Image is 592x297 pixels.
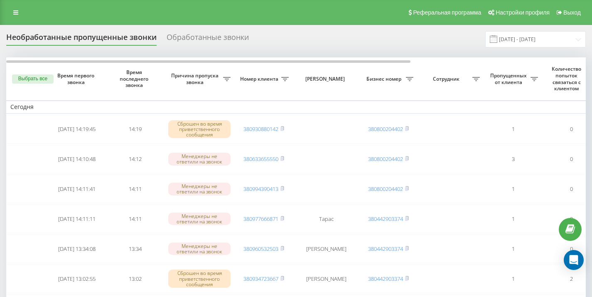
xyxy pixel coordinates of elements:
[413,9,481,16] span: Реферальная программа
[564,250,584,270] div: Open Intercom Messenger
[368,245,403,252] a: 380442903374
[106,175,164,203] td: 14:11
[168,72,223,85] span: Причина пропуска звонка
[48,235,106,263] td: [DATE] 13:34:08
[300,76,352,82] span: [PERSON_NAME]
[368,275,403,282] a: 380442903374
[113,69,157,89] span: Время последнего звонка
[368,185,403,193] a: 380800204402
[293,205,359,233] td: Тарас
[239,76,281,82] span: Номер клиента
[243,215,278,223] a: 380977666871
[484,235,542,263] td: 1
[48,145,106,173] td: [DATE] 14:10:48
[48,205,106,233] td: [DATE] 14:11:11
[368,125,403,133] a: 380800204402
[6,33,157,46] div: Необработанные пропущенные звонки
[563,9,581,16] span: Выход
[484,145,542,173] td: 3
[243,125,278,133] a: 380930880142
[106,205,164,233] td: 14:11
[168,243,231,255] div: Менеджеры не ответили на звонок
[484,115,542,144] td: 1
[54,72,99,85] span: Время первого звонка
[48,265,106,293] td: [DATE] 13:02:55
[167,33,249,46] div: Обработанные звонки
[106,265,164,293] td: 13:02
[364,76,406,82] span: Бизнес номер
[243,185,278,193] a: 380994390413
[243,275,278,282] a: 380934723667
[496,9,550,16] span: Настройки профиля
[106,235,164,263] td: 13:34
[368,215,403,223] a: 380442903374
[168,120,231,139] div: Сброшен во время приветственного сообщения
[168,183,231,195] div: Менеджеры не ответили на звонок
[48,115,106,144] td: [DATE] 14:19:45
[168,213,231,225] div: Менеджеры не ответили на звонок
[293,265,359,293] td: [PERSON_NAME]
[488,72,531,85] span: Пропущенных от клиента
[484,265,542,293] td: 1
[293,235,359,263] td: [PERSON_NAME]
[48,175,106,203] td: [DATE] 14:11:41
[106,115,164,144] td: 14:19
[106,145,164,173] td: 14:12
[484,205,542,233] td: 1
[368,155,403,163] a: 380800204402
[12,74,54,84] button: Выбрать все
[168,153,231,165] div: Менеджеры не ответили на звонок
[243,155,278,163] a: 380633655550
[546,66,589,92] span: Количество попыток связаться с клиентом
[422,76,472,82] span: Сотрудник
[484,175,542,203] td: 1
[243,245,278,252] a: 380960532503
[168,270,231,288] div: Сброшен во время приветственного сообщения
